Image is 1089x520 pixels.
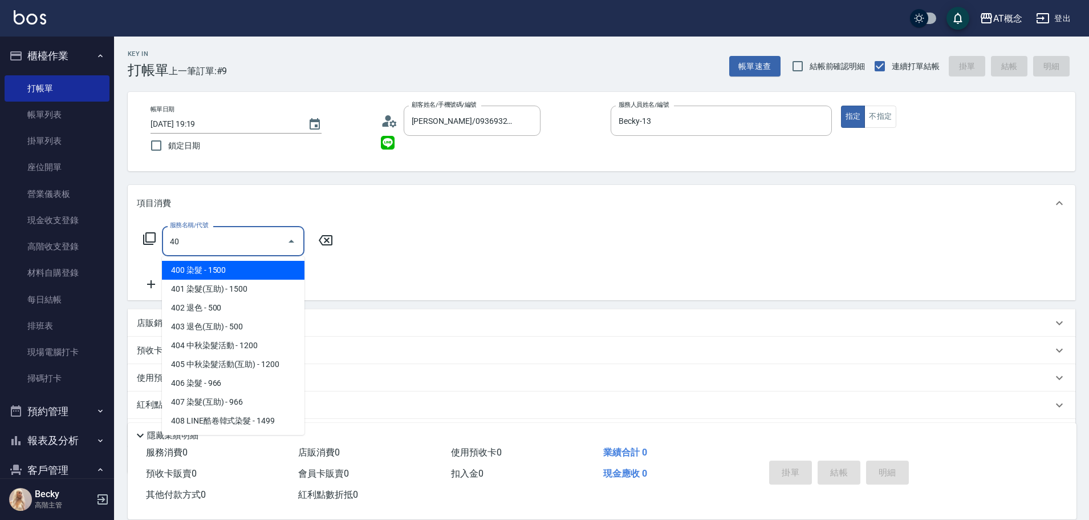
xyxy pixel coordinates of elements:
a: 現金收支登錄 [5,207,109,233]
p: 隱藏業績明細 [147,430,198,442]
div: 店販銷售 [128,309,1075,337]
span: 402 退色 - 500 [162,299,304,317]
a: 材料自購登錄 [5,260,109,286]
div: 紅利點數剩餘點數: 0換算比率: 1 [128,392,1075,419]
button: 客戶管理 [5,455,109,485]
button: AT概念 [975,7,1027,30]
button: Close [282,232,300,251]
span: 408 LINE酷卷韓式染髮 - 1499 [162,412,304,430]
input: YYYY/MM/DD hh:mm [151,115,296,134]
button: 帳單速查 [729,56,781,77]
span: 現金應收 0 [603,468,647,479]
span: 401 染髮(互助) - 1500 [162,280,304,299]
label: 顧客姓名/手機號碼/編號 [412,100,477,109]
a: 打帳單 [5,75,109,102]
a: 座位開單 [5,154,109,180]
img: Person [9,488,32,511]
p: 預收卡販賣 [137,345,180,357]
button: 不指定 [864,106,896,128]
button: 登出 [1031,8,1075,29]
span: 紅利點數折抵 0 [298,489,358,500]
h5: Becky [35,489,93,500]
button: 指定 [841,106,865,128]
span: 400 染髮 - 1500 [162,261,304,280]
a: 現場電腦打卡 [5,339,109,365]
div: AT概念 [993,11,1022,26]
span: 預收卡販賣 0 [146,468,197,479]
span: 使用預收卡 0 [451,447,502,458]
a: 掃碼打卡 [5,365,109,392]
span: 連續打單結帳 [892,61,940,72]
span: 405 中秋染髮活動(互助) - 1200 [162,355,304,374]
p: 高階主管 [35,500,93,510]
span: 服務消費 0 [146,447,188,458]
button: Choose date, selected date is 2025-09-18 [301,111,328,138]
label: 服務名稱/代號 [170,221,208,229]
span: 407 染髮(互助) - 966 [162,393,304,412]
p: 店販銷售 [137,317,171,329]
a: 高階收支登錄 [5,233,109,260]
button: 報表及分析 [5,426,109,455]
span: 406 染髮 - 966 [162,374,304,393]
span: 會員卡販賣 0 [298,468,349,479]
p: 項目消費 [137,197,171,209]
div: 其他付款方式入金可用餘額: 0 [128,419,1075,446]
p: 紅利點數 [137,399,239,412]
button: save [946,7,969,30]
button: 櫃檯作業 [5,41,109,71]
a: 營業儀表板 [5,181,109,207]
h3: 打帳單 [128,62,169,78]
label: 服務人員姓名/編號 [619,100,669,109]
span: 上一筆訂單:#9 [169,64,227,78]
h2: Key In [128,50,169,58]
img: line_icon [381,136,395,150]
label: 帳單日期 [151,105,174,114]
div: 使用預收卡 [128,364,1075,392]
span: 404 中秋染髮活動 - 1200 [162,336,304,355]
button: 預約管理 [5,397,109,426]
span: 其他付款方式 0 [146,489,206,500]
span: 扣入金 0 [451,468,483,479]
span: 鎖定日期 [168,140,200,152]
span: 店販消費 0 [298,447,340,458]
span: 403 退色(互助) - 500 [162,317,304,336]
div: 預收卡販賣 [128,337,1075,364]
a: 掛單列表 [5,128,109,154]
p: 使用預收卡 [137,372,180,384]
img: Logo [14,10,46,25]
div: 項目消費 [128,185,1075,221]
span: 業績合計 0 [603,447,647,458]
a: 排班表 [5,313,109,339]
a: 每日結帳 [5,287,109,313]
span: 結帳前確認明細 [810,61,865,72]
a: 帳單列表 [5,102,109,128]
